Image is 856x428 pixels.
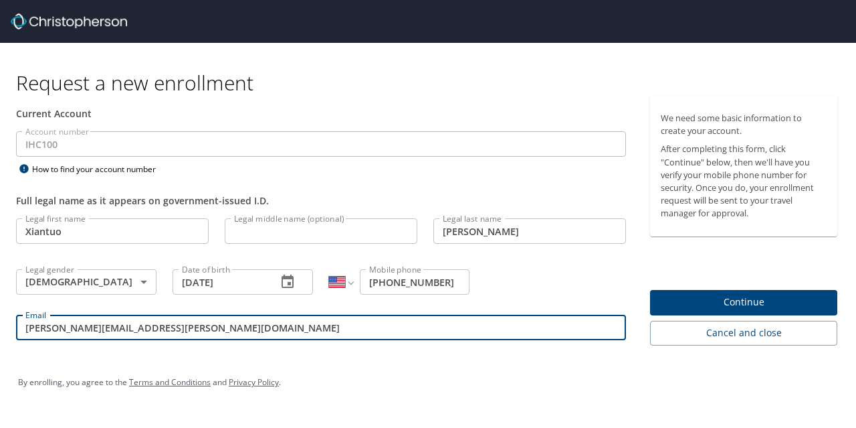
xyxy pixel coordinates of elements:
[661,112,827,137] p: We need some basic information to create your account.
[661,325,827,342] span: Cancel and close
[229,376,279,388] a: Privacy Policy
[661,294,827,311] span: Continue
[16,70,848,96] h1: Request a new enrollment
[360,269,469,295] input: Enter phone number
[18,366,838,399] div: By enrolling, you agree to the and .
[16,106,626,121] div: Current Account
[650,290,837,316] button: Continue
[650,321,837,346] button: Cancel and close
[11,13,127,29] img: cbt logo
[661,143,827,220] p: After completing this form, click "Continue" below, then we'll have you verify your mobile phone ...
[16,269,156,295] div: [DEMOGRAPHIC_DATA]
[129,376,211,388] a: Terms and Conditions
[173,269,266,295] input: MM/DD/YYYY
[16,161,183,177] div: How to find your account number
[16,194,626,208] div: Full legal name as it appears on government-issued I.D.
